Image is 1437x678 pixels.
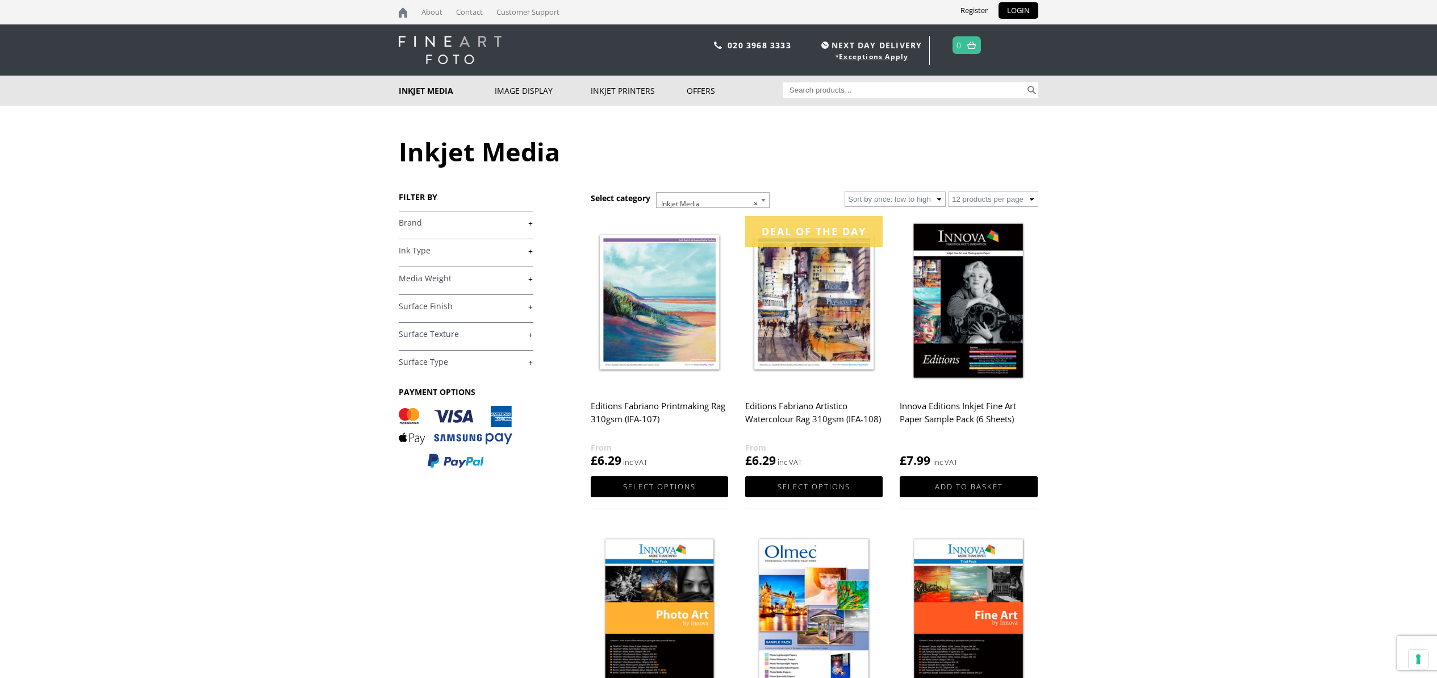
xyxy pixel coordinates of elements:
img: phone.svg [714,41,722,49]
a: Deal of the day Editions Fabriano Artistico Watercolour Rag 310gsm (IFA-108) £6.29 [745,216,883,469]
span: × [754,196,758,212]
a: Add to basket: “Innova Editions Inkjet Fine Art Paper Sample Pack (6 Sheets)” [900,476,1037,497]
h3: PAYMENT OPTIONS [399,386,533,397]
img: PAYMENT OPTIONS [399,406,512,469]
a: Image Display [495,76,591,106]
a: + [399,218,533,228]
bdi: 6.29 [745,452,776,468]
a: Exceptions Apply [839,52,908,61]
img: Editions Fabriano Printmaking Rag 310gsm (IFA-107) [591,216,728,388]
span: Inkjet Media [656,192,770,208]
button: Search [1025,82,1038,98]
h4: Media Weight [399,267,533,289]
a: Offers [687,76,783,106]
img: Editions Fabriano Artistico Watercolour Rag 310gsm (IFA-108) [745,216,883,388]
a: Register [952,2,996,19]
h4: Ink Type [399,239,533,261]
a: Select options for “Editions Fabriano Artistico Watercolour Rag 310gsm (IFA-108)” [745,476,883,497]
a: Select options for “Editions Fabriano Printmaking Rag 310gsm (IFA-107)” [591,476,728,497]
h4: Brand [399,211,533,234]
span: £ [591,452,598,468]
strong: inc VAT [933,456,958,469]
button: Your consent preferences for tracking technologies [1409,650,1428,669]
bdi: 7.99 [900,452,930,468]
a: + [399,301,533,312]
h3: Select category [591,193,650,203]
a: 0 [956,37,962,53]
a: 020 3968 3333 [728,40,791,51]
h2: Editions Fabriano Artistico Watercolour Rag 310gsm (IFA-108) [745,396,883,441]
img: basket.svg [967,41,976,49]
a: + [399,273,533,284]
span: Inkjet Media [657,193,769,215]
a: Inkjet Printers [591,76,687,106]
a: Editions Fabriano Printmaking Rag 310gsm (IFA-107) £6.29 [591,216,728,469]
input: Search products… [783,82,1026,98]
span: £ [745,452,752,468]
select: Shop order [845,192,946,207]
h4: Surface Type [399,350,533,373]
a: + [399,357,533,368]
div: Deal of the day [745,216,883,247]
h3: FILTER BY [399,192,533,202]
img: logo-white.svg [399,36,502,64]
span: NEXT DAY DELIVERY [818,39,922,52]
img: time.svg [821,41,829,49]
a: + [399,246,533,256]
img: Innova Editions Inkjet Fine Art Paper Sample Pack (6 Sheets) [900,216,1037,388]
h2: Editions Fabriano Printmaking Rag 310gsm (IFA-107) [591,396,728,441]
bdi: 6.29 [591,452,621,468]
a: Innova Editions Inkjet Fine Art Paper Sample Pack (6 Sheets) £7.99 inc VAT [900,216,1037,469]
h1: Inkjet Media [399,134,1038,169]
a: Inkjet Media [399,76,495,106]
a: + [399,329,533,340]
h4: Surface Texture [399,322,533,345]
h4: Surface Finish [399,294,533,317]
span: £ [900,452,907,468]
a: LOGIN [999,2,1038,19]
h2: Innova Editions Inkjet Fine Art Paper Sample Pack (6 Sheets) [900,396,1037,441]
